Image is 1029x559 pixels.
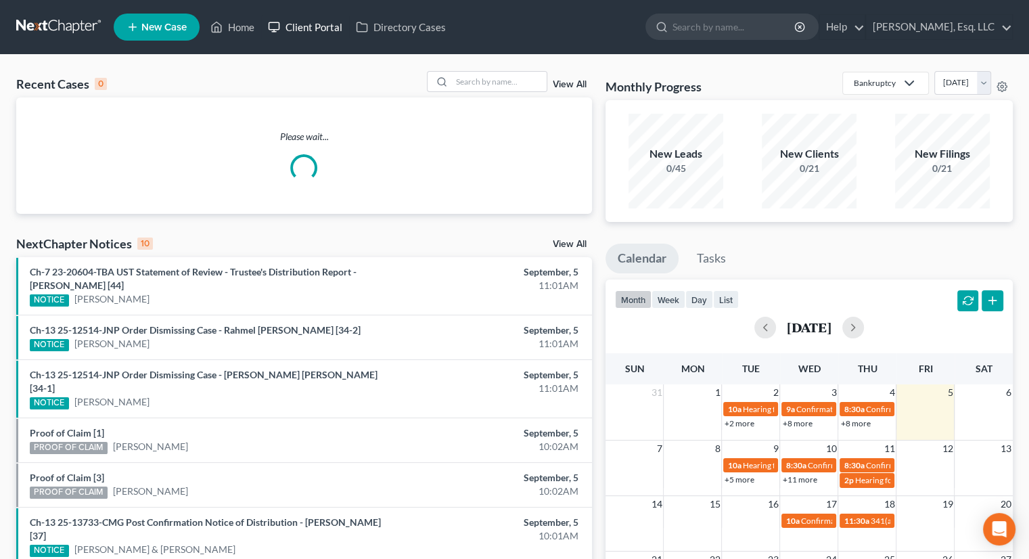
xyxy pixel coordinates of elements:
[807,460,961,470] span: Confirmation hearing for [PERSON_NAME]
[895,146,990,162] div: New Filings
[870,516,1001,526] span: 341(a) meeting for [PERSON_NAME]
[405,368,578,382] div: September, 5
[771,441,779,457] span: 9
[74,395,150,409] a: [PERSON_NAME]
[74,337,150,351] a: [PERSON_NAME]
[74,543,235,556] a: [PERSON_NAME] & [PERSON_NAME]
[30,516,381,541] a: Ch-13 25-13733-CMG Post Confirmation Notice of Distribution - [PERSON_NAME] [37]
[261,15,349,39] a: Client Portal
[615,290,651,309] button: month
[857,363,877,374] span: Thu
[844,475,853,485] span: 2p
[628,146,723,162] div: New Leads
[405,516,578,529] div: September, 5
[74,292,150,306] a: [PERSON_NAME]
[771,384,779,401] span: 2
[30,472,104,483] a: Proof of Claim [3]
[785,404,794,414] span: 9a
[553,240,587,249] a: View All
[844,516,869,526] span: 11:30a
[882,441,896,457] span: 11
[713,290,739,309] button: list
[651,290,685,309] button: week
[681,363,704,374] span: Mon
[724,418,754,428] a: +2 more
[95,78,107,90] div: 0
[405,471,578,485] div: September, 5
[204,15,261,39] a: Home
[405,485,578,498] div: 10:02AM
[787,320,831,334] h2: [DATE]
[866,15,1012,39] a: [PERSON_NAME], Esq. LLC
[16,76,107,92] div: Recent Cases
[405,337,578,351] div: 11:01AM
[727,404,741,414] span: 10a
[672,14,796,39] input: Search by name...
[30,545,69,557] div: NOTICE
[30,442,108,454] div: PROOF OF CLAIM
[30,324,361,336] a: Ch-13 25-12514-JNP Order Dismissing Case - Rahmel [PERSON_NAME] [34-2]
[865,460,1019,470] span: Confirmation hearing for [PERSON_NAME]
[30,427,104,439] a: Proof of Claim [1]
[113,440,188,453] a: [PERSON_NAME]
[405,279,578,292] div: 11:01AM
[762,146,856,162] div: New Clients
[800,516,954,526] span: Confirmation hearing for [PERSON_NAME]
[113,485,188,498] a: [PERSON_NAME]
[796,404,949,414] span: Confirmation hearing for [PERSON_NAME]
[30,294,69,307] div: NOTICE
[727,460,741,470] span: 10a
[766,496,779,512] span: 16
[819,15,865,39] a: Help
[605,79,702,95] h3: Monthly Progress
[405,323,578,337] div: September, 5
[30,339,69,351] div: NOTICE
[405,426,578,440] div: September, 5
[708,496,721,512] span: 15
[30,266,357,291] a: Ch-7 23-20604-TBA UST Statement of Review - Trustee's Distribution Report - [PERSON_NAME] [44]
[349,15,453,39] a: Directory Cases
[16,236,153,252] div: NextChapter Notices
[713,441,721,457] span: 8
[844,460,864,470] span: 8:30a
[824,496,838,512] span: 17
[824,441,838,457] span: 10
[141,22,187,32] span: New Case
[975,363,992,374] span: Sat
[782,474,817,485] a: +11 more
[405,529,578,543] div: 10:01AM
[30,397,69,409] div: NOTICE
[854,77,896,89] div: Bankruptcy
[685,290,713,309] button: day
[452,72,547,91] input: Search by name...
[16,130,592,143] p: Please wait...
[742,363,760,374] span: Tue
[742,460,927,470] span: Hearing for National Realty Investment Advisors LLC
[655,441,663,457] span: 7
[940,496,954,512] span: 19
[405,440,578,453] div: 10:02AM
[405,265,578,279] div: September, 5
[882,496,896,512] span: 18
[895,162,990,175] div: 0/21
[605,244,679,273] a: Calendar
[946,384,954,401] span: 5
[649,496,663,512] span: 14
[30,487,108,499] div: PROOF OF CLAIM
[940,441,954,457] span: 12
[649,384,663,401] span: 31
[762,162,856,175] div: 0/21
[628,162,723,175] div: 0/45
[624,363,644,374] span: Sun
[724,474,754,485] a: +5 more
[30,369,378,394] a: Ch-13 25-12514-JNP Order Dismissing Case - [PERSON_NAME] [PERSON_NAME] [34-1]
[888,384,896,401] span: 4
[854,475,971,485] span: Hearing for Plastic Suppliers, Inc.
[918,363,932,374] span: Fri
[713,384,721,401] span: 1
[405,382,578,395] div: 11:01AM
[829,384,838,401] span: 3
[785,460,806,470] span: 8:30a
[999,441,1013,457] span: 13
[798,363,820,374] span: Wed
